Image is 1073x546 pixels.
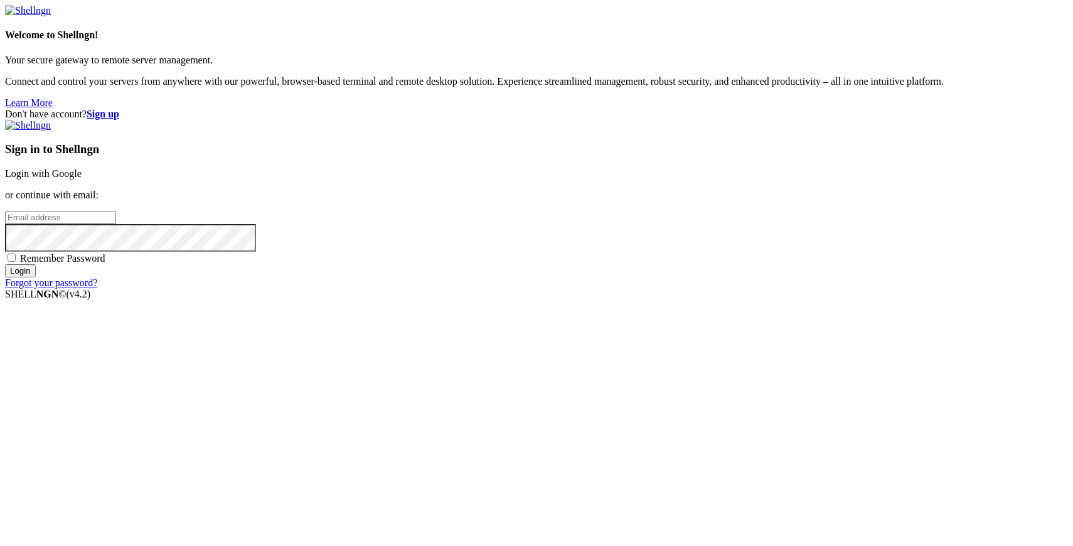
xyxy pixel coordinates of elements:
input: Email address [5,211,116,224]
h3: Sign in to Shellngn [5,142,1068,156]
a: Sign up [87,109,119,119]
span: SHELL © [5,289,90,299]
img: Shellngn [5,120,51,131]
a: Forgot your password? [5,277,97,288]
div: Don't have account? [5,109,1068,120]
p: or continue with email: [5,190,1068,201]
a: Login with Google [5,168,82,179]
a: Learn More [5,97,53,108]
span: Remember Password [20,253,105,264]
b: NGN [36,289,59,299]
p: Your secure gateway to remote server management. [5,55,1068,66]
p: Connect and control your servers from anywhere with our powerful, browser-based terminal and remo... [5,76,1068,87]
input: Login [5,264,36,277]
input: Remember Password [8,254,16,262]
img: Shellngn [5,5,51,16]
h4: Welcome to Shellngn! [5,29,1068,41]
span: 4.2.0 [67,289,91,299]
